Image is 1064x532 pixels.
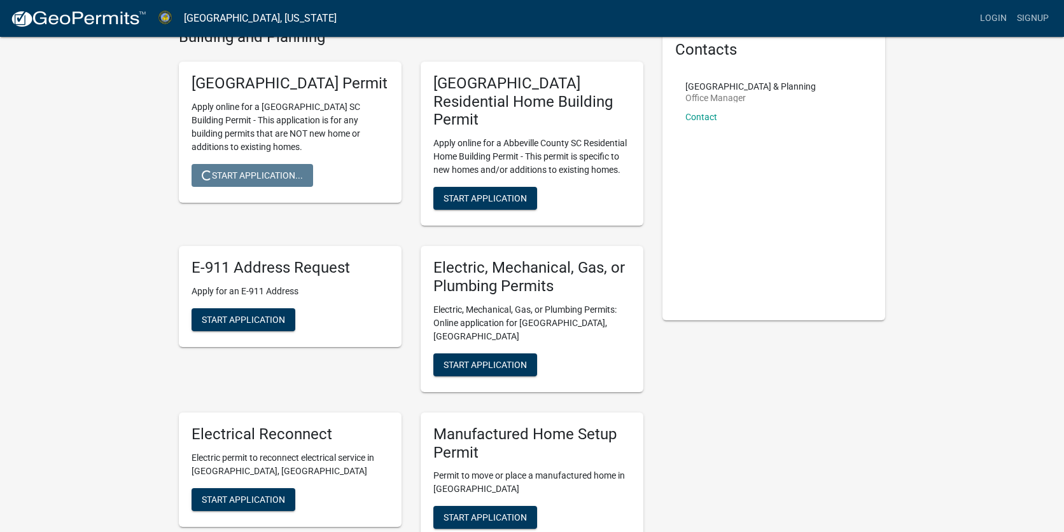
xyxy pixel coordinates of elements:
p: [GEOGRAPHIC_DATA] & Planning [685,82,816,91]
h5: E-911 Address Request [192,259,389,277]
button: Start Application [433,353,537,376]
button: Start Application... [192,164,313,187]
span: Start Application [444,193,527,203]
a: [GEOGRAPHIC_DATA], [US_STATE] [184,8,337,29]
span: Start Application... [202,170,303,180]
p: Electric, Mechanical, Gas, or Plumbing Permits: Online application for [GEOGRAPHIC_DATA], [GEOGRA... [433,303,631,343]
p: Electric permit to reconnect electrical service in [GEOGRAPHIC_DATA], [GEOGRAPHIC_DATA] [192,451,389,478]
p: Apply online for a Abbeville County SC Residential Home Building Permit - This permit is specific... [433,137,631,177]
span: Start Application [444,359,527,369]
p: Permit to move or place a manufactured home in [GEOGRAPHIC_DATA] [433,469,631,496]
span: Start Application [202,494,285,504]
h5: [GEOGRAPHIC_DATA] Residential Home Building Permit [433,74,631,129]
button: Start Application [192,308,295,331]
p: Office Manager [685,93,816,102]
button: Start Application [433,506,537,529]
img: Abbeville County, South Carolina [157,10,174,27]
a: Login [975,6,1012,31]
button: Start Application [433,187,537,210]
p: Apply online for a [GEOGRAPHIC_DATA] SC Building Permit - This application is for any building pe... [192,100,389,154]
h5: Electrical Reconnect [192,425,389,444]
h5: Manufactured Home Setup Permit [433,425,631,462]
a: Contact [685,112,717,122]
h5: Electric, Mechanical, Gas, or Plumbing Permits [433,259,631,296]
h5: [GEOGRAPHIC_DATA] Permit [192,74,389,93]
a: Signup [1012,6,1054,31]
span: Start Application [444,512,527,522]
p: Apply for an E-911 Address [192,285,389,298]
button: Start Application [192,488,295,511]
span: Start Application [202,314,285,324]
h5: Contacts [675,41,872,59]
h4: Building and Planning [179,28,643,46]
